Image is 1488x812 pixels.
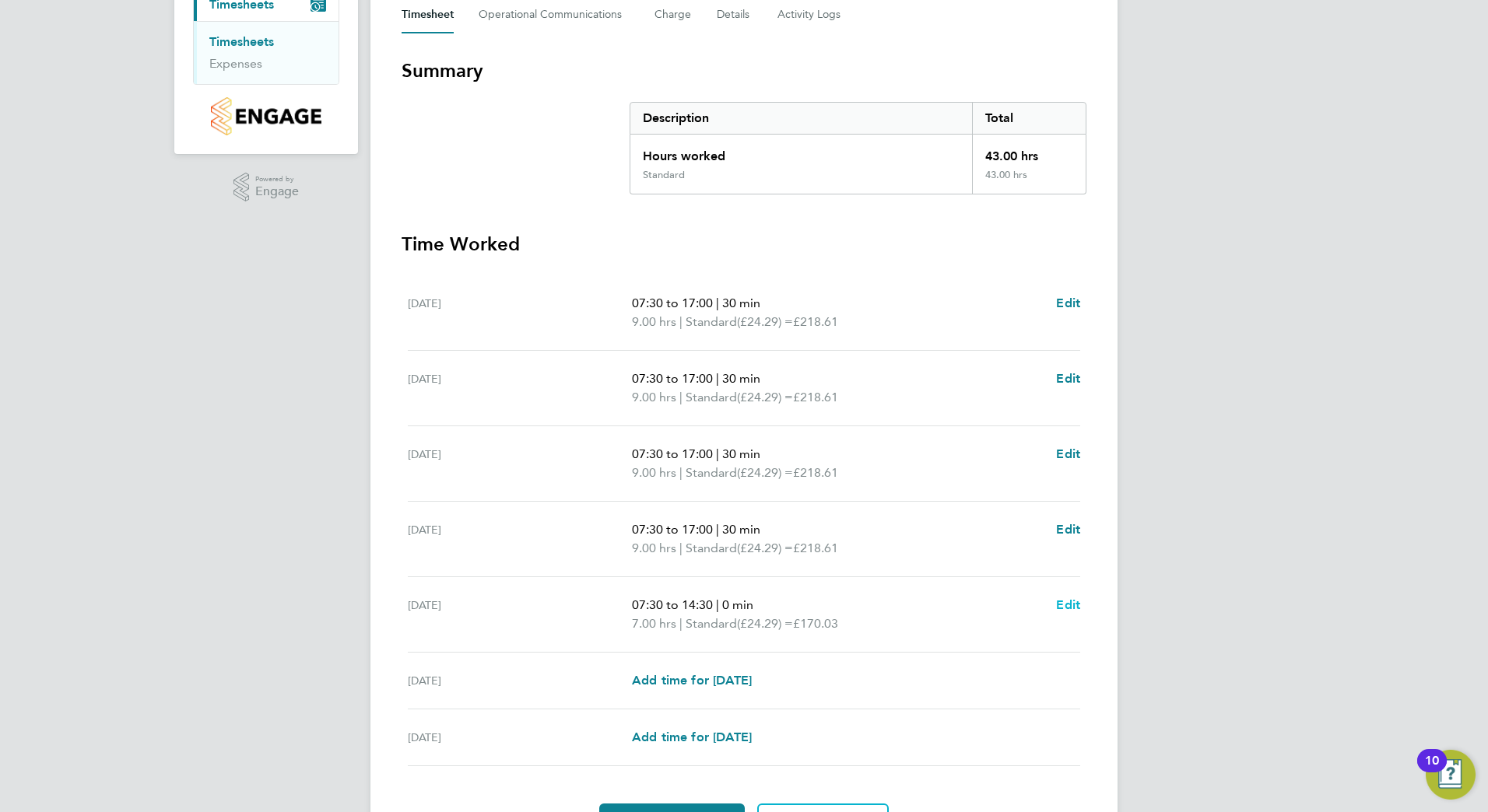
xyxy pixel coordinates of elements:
a: Go to home page [193,97,339,135]
a: Add time for [DATE] [632,671,752,690]
a: Edit [1056,520,1080,539]
span: | [716,371,719,386]
span: (£24.29) = [737,390,793,404]
a: Edit [1056,369,1080,388]
span: Standard [686,539,737,558]
span: Standard [686,614,737,633]
a: Edit [1056,445,1080,464]
div: 43.00 hrs [972,135,1086,169]
span: | [679,541,683,555]
span: £218.61 [793,541,838,555]
h3: Time Worked [402,232,1086,257]
span: | [679,314,683,329]
div: [DATE] [408,596,632,633]
a: Edit [1056,294,1080,313]
span: (£24.29) = [737,541,793,555]
span: Edit [1056,296,1080,310]
span: | [716,522,719,537]
div: Standard [643,169,685,181]
span: £218.61 [793,465,838,480]
span: (£24.29) = [737,616,793,631]
div: Hours worked [630,135,972,169]
div: 43.00 hrs [972,169,1086,194]
a: Edit [1056,596,1080,614]
span: 30 min [722,446,760,461]
span: | [679,465,683,480]
span: Standard [686,464,737,482]
span: Edit [1056,446,1080,461]
a: Expenses [209,56,262,71]
span: (£24.29) = [737,314,793,329]
a: Powered byEngage [233,173,300,202]
span: Standard [686,313,737,331]
span: Edit [1056,522,1080,537]
span: 9.00 hrs [632,314,676,329]
span: | [716,296,719,310]
span: Add time for [DATE] [632,730,752,744]
span: 07:30 to 14:30 [632,597,713,612]
span: £218.61 [793,390,838,404]
span: £170.03 [793,616,838,631]
div: [DATE] [408,369,632,407]
div: 10 [1425,761,1439,781]
div: Timesheets [194,21,339,84]
div: [DATE] [408,445,632,482]
span: 07:30 to 17:00 [632,371,713,386]
div: [DATE] [408,671,632,690]
span: | [679,390,683,404]
span: 9.00 hrs [632,541,676,555]
span: 7.00 hrs [632,616,676,631]
span: Add time for [DATE] [632,673,752,688]
span: 9.00 hrs [632,465,676,480]
img: countryside-properties-logo-retina.png [211,97,321,135]
span: | [716,597,719,612]
span: 0 min [722,597,753,612]
span: 07:30 to 17:00 [632,296,713,310]
a: Add time for [DATE] [632,728,752,747]
span: 07:30 to 17:00 [632,522,713,537]
span: Edit [1056,597,1080,612]
div: [DATE] [408,520,632,558]
span: Edit [1056,371,1080,386]
div: Total [972,103,1086,134]
span: Engage [255,185,299,198]
span: 30 min [722,522,760,537]
span: 30 min [722,296,760,310]
span: £218.61 [793,314,838,329]
span: 07:30 to 17:00 [632,446,713,461]
span: Standard [686,388,737,407]
div: Summary [630,102,1086,194]
span: Powered by [255,173,299,186]
h3: Summary [402,58,1086,83]
span: | [679,616,683,631]
a: Timesheets [209,34,274,49]
span: | [716,446,719,461]
span: (£24.29) = [737,465,793,480]
div: [DATE] [408,728,632,747]
div: Description [630,103,972,134]
span: 30 min [722,371,760,386]
button: Open Resource Center, 10 new notifications [1426,750,1476,800]
span: 9.00 hrs [632,390,676,404]
div: [DATE] [408,294,632,331]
